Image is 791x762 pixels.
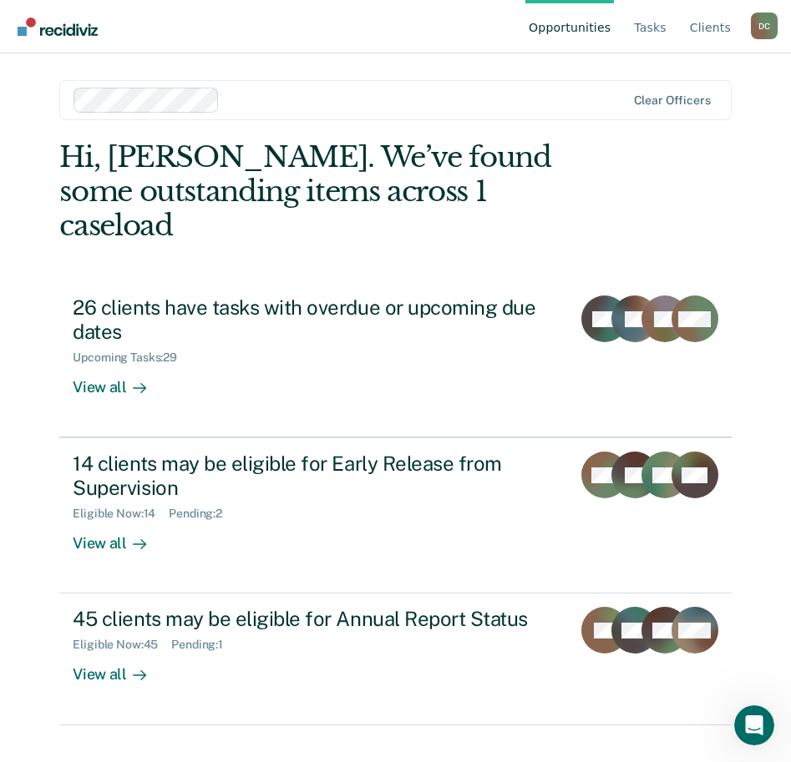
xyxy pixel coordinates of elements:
div: 45 clients may be eligible for Annual Report Status [73,607,557,631]
div: View all [73,521,166,553]
div: D C [751,13,778,39]
div: Pending : 1 [171,638,236,652]
iframe: Intercom live chat [734,705,774,745]
div: Eligible Now : 14 [73,507,169,521]
button: Profile dropdown button [751,13,778,39]
a: 45 clients may be eligible for Annual Report StatusEligible Now:45Pending:1View all [59,593,731,724]
img: Recidiviz [18,18,98,36]
a: 14 clients may be eligible for Early Release from SupervisionEligible Now:14Pending:2View all [59,437,731,593]
a: 26 clients have tasks with overdue or upcoming due datesUpcoming Tasks:29View all [59,282,731,437]
div: View all [73,365,166,397]
div: Pending : 2 [169,507,236,521]
div: View all [73,652,166,684]
div: Hi, [PERSON_NAME]. We’ve found some outstanding items across 1 caseload [59,140,596,242]
div: Eligible Now : 45 [73,638,171,652]
div: Clear officers [634,93,711,108]
div: 14 clients may be eligible for Early Release from Supervision [73,452,557,500]
div: 26 clients have tasks with overdue or upcoming due dates [73,295,557,344]
div: Upcoming Tasks : 29 [73,351,190,365]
